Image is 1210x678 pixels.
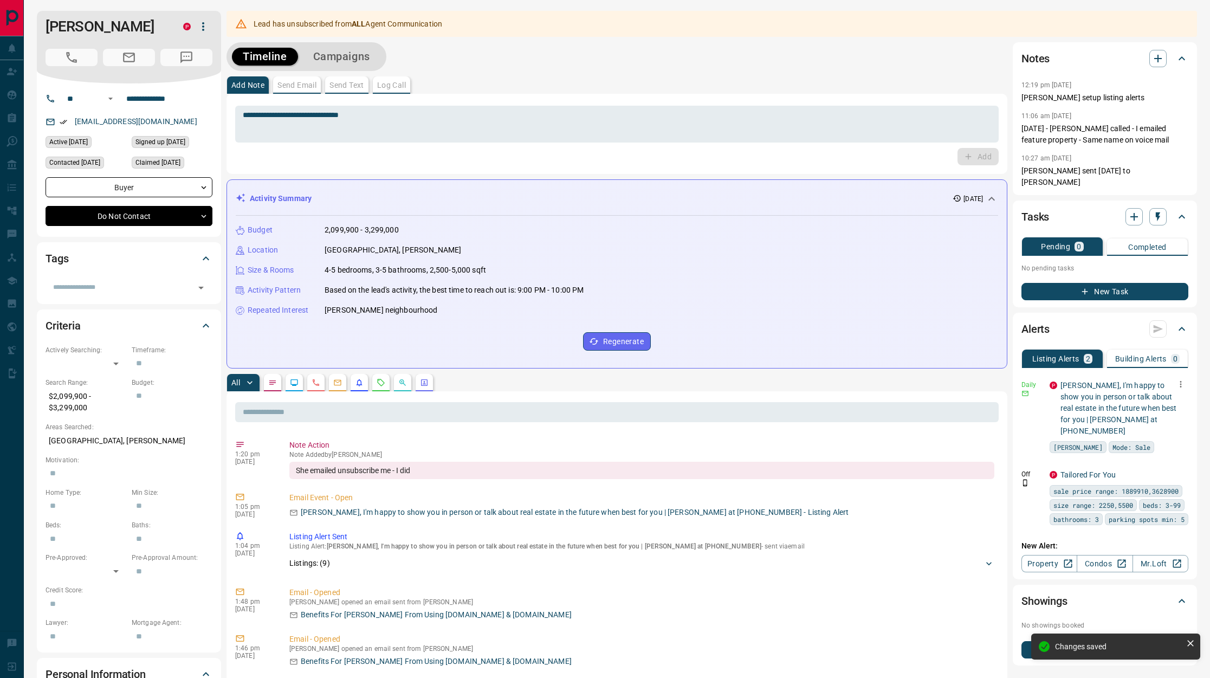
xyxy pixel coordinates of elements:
[1021,588,1188,614] div: Showings
[583,332,651,351] button: Regenerate
[312,378,320,387] svg: Calls
[103,49,155,66] span: Email
[46,157,126,172] div: Wed Sep 10 2025
[268,378,277,387] svg: Notes
[289,645,994,653] p: [PERSON_NAME] opened an email sent from [PERSON_NAME]
[183,23,191,30] div: property.ca
[1021,123,1188,146] p: [DATE] - [PERSON_NAME] called - I emailed feature property - Same name on voice mail
[250,193,312,204] p: Activity Summary
[1021,316,1188,342] div: Alerts
[1021,208,1049,225] h2: Tasks
[301,507,849,518] p: [PERSON_NAME], I'm happy to show you in person or talk about real estate in the future when best ...
[1086,355,1090,363] p: 2
[132,488,212,498] p: Min Size:
[325,285,584,296] p: Based on the lead's activity, the best time to reach out is: 9:00 PM - 10:00 PM
[1021,320,1050,338] h2: Alerts
[1021,479,1029,487] svg: Push Notification Only
[235,450,273,458] p: 1:20 pm
[132,345,212,355] p: Timeframe:
[1173,355,1177,363] p: 0
[1021,165,1188,188] p: [PERSON_NAME] sent [DATE] to [PERSON_NAME]
[290,378,299,387] svg: Lead Browsing Activity
[231,379,240,386] p: All
[193,280,209,295] button: Open
[1021,204,1188,230] div: Tasks
[1021,92,1188,104] p: [PERSON_NAME] setup listing alerts
[289,451,994,459] p: Note Added by [PERSON_NAME]
[1115,355,1167,363] p: Building Alerts
[1021,555,1077,572] a: Property
[1021,641,1188,658] button: New Showing
[1021,283,1188,300] button: New Task
[302,48,381,66] button: Campaigns
[327,543,762,550] span: [PERSON_NAME], I'm happy to show you in person or talk about real estate in the future when best ...
[1060,470,1116,479] a: Tailored For You
[1021,50,1050,67] h2: Notes
[75,117,197,126] a: [EMAIL_ADDRESS][DOMAIN_NAME]
[1133,555,1188,572] a: Mr.Loft
[1077,243,1081,250] p: 0
[1053,442,1103,453] span: [PERSON_NAME]
[135,137,185,147] span: Signed up [DATE]
[289,587,994,598] p: Email - Opened
[420,378,429,387] svg: Agent Actions
[132,157,212,172] div: Wed Sep 10 2025
[132,136,212,151] div: Wed Jun 18 2025
[46,422,212,432] p: Areas Searched:
[160,49,212,66] span: Message
[46,618,126,628] p: Lawyer:
[46,317,81,334] h2: Criteria
[46,206,212,226] div: Do Not Contact
[231,81,264,89] p: Add Note
[1050,382,1057,389] div: property.ca
[248,264,294,276] p: Size & Rooms
[325,305,438,316] p: [PERSON_NAME] neighbourhood
[235,644,273,652] p: 1:46 pm
[46,378,126,388] p: Search Range:
[60,118,67,126] svg: Email Verified
[1021,469,1043,479] p: Off
[132,520,212,530] p: Baths:
[46,313,212,339] div: Criteria
[289,553,994,573] div: Listings: (9)
[1077,555,1133,572] a: Condos
[1021,390,1029,397] svg: Email
[46,520,126,530] p: Beds:
[1053,514,1099,525] span: bathrooms: 3
[1050,471,1057,479] div: property.ca
[235,550,273,557] p: [DATE]
[132,553,212,563] p: Pre-Approval Amount:
[355,378,364,387] svg: Listing Alerts
[301,609,572,621] p: Benefits For [PERSON_NAME] From Using [DOMAIN_NAME] & [DOMAIN_NAME]
[963,194,983,204] p: [DATE]
[1128,243,1167,251] p: Completed
[46,246,212,272] div: Tags
[1041,243,1070,250] p: Pending
[289,558,330,569] p: Listings: ( 9 )
[289,462,994,479] div: She emailed unsubscribe me - I did
[248,224,273,236] p: Budget
[46,432,212,450] p: [GEOGRAPHIC_DATA], [PERSON_NAME]
[235,511,273,518] p: [DATE]
[325,264,486,276] p: 4-5 bedrooms, 3-5 bathrooms, 2,500-5,000 sqft
[289,440,994,451] p: Note Action
[235,605,273,613] p: [DATE]
[1021,621,1188,630] p: No showings booked
[1021,592,1067,610] h2: Showings
[46,488,126,498] p: Home Type:
[325,244,461,256] p: [GEOGRAPHIC_DATA], [PERSON_NAME]
[49,137,88,147] span: Active [DATE]
[46,49,98,66] span: Call
[235,503,273,511] p: 1:05 pm
[235,458,273,466] p: [DATE]
[254,14,442,34] div: Lead has unsubscribed from Agent Communication
[235,652,273,660] p: [DATE]
[289,634,994,645] p: Email - Opened
[333,378,342,387] svg: Emails
[1021,540,1188,552] p: New Alert:
[132,618,212,628] p: Mortgage Agent:
[398,378,407,387] svg: Opportunities
[49,157,100,168] span: Contacted [DATE]
[46,455,212,465] p: Motivation:
[46,345,126,355] p: Actively Searching:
